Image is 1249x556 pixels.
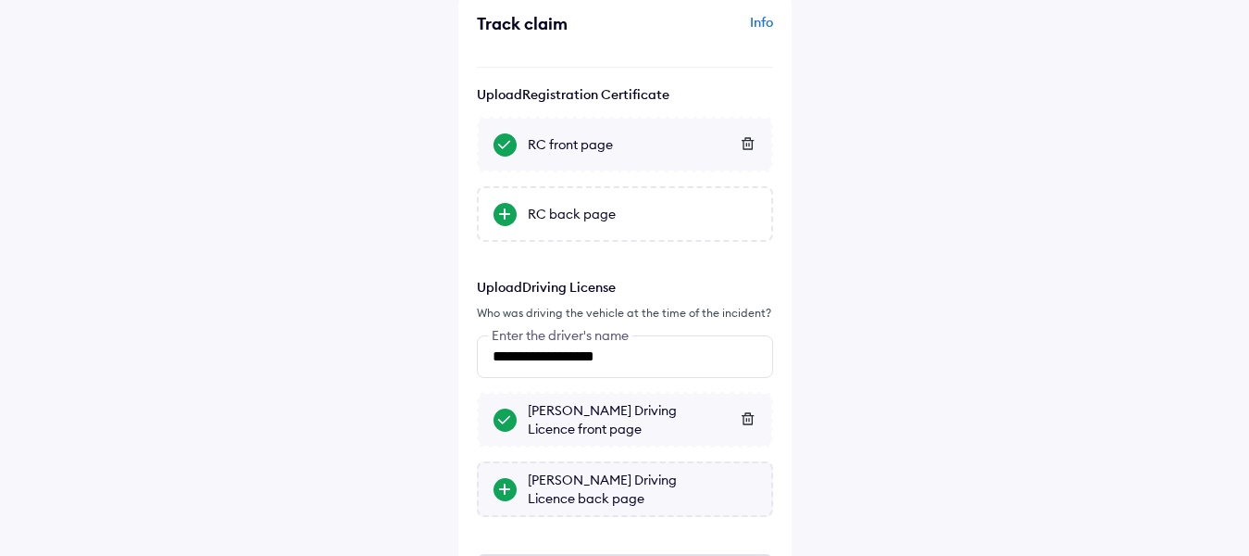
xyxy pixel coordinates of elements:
[528,401,756,438] div: [PERSON_NAME] Driving Licence front page
[528,471,756,508] div: [PERSON_NAME] Driving Licence back page
[528,205,756,223] div: RC back page
[528,135,756,154] div: RC front page
[477,305,773,322] div: Who was driving the vehicle at the time of the incident?
[630,13,773,48] div: Info
[477,13,620,34] div: Track claim
[477,279,773,296] p: Upload Driving License
[477,86,773,103] p: Upload Registration Certificate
